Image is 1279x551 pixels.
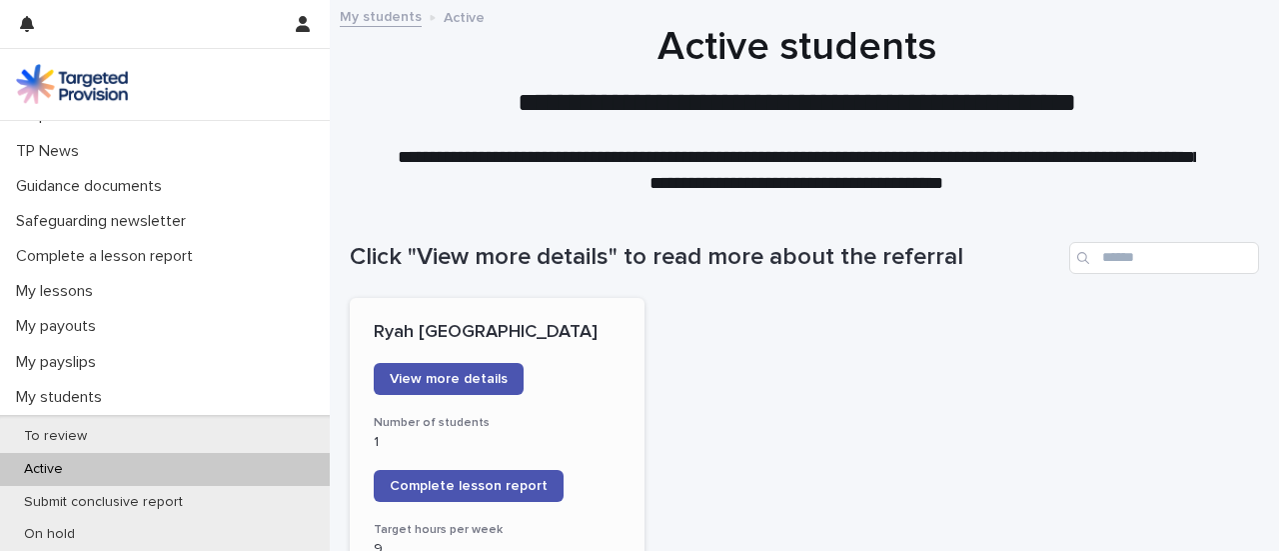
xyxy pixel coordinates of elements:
a: My students [340,4,422,27]
p: On hold [8,526,91,543]
p: Submit conclusive report [8,494,199,511]
p: Safeguarding newsletter [8,212,202,231]
p: My payslips [8,353,112,372]
input: Search [1069,242,1259,274]
p: Active [444,5,485,27]
span: Complete lesson report [390,479,548,493]
p: Guidance documents [8,177,178,196]
img: M5nRWzHhSzIhMunXDL62 [16,64,128,104]
p: Ryah [GEOGRAPHIC_DATA] [374,322,621,344]
p: Complete a lesson report [8,247,209,266]
a: View more details [374,363,524,395]
p: TP News [8,142,95,161]
p: To review [8,428,103,445]
h1: Click "View more details" to read more about the referral [350,243,1061,272]
h3: Target hours per week [374,522,621,538]
p: My payouts [8,317,112,336]
p: Active [8,461,79,478]
span: View more details [390,372,508,386]
p: My lessons [8,282,109,301]
p: 1 [374,434,621,451]
h3: Number of students [374,415,621,431]
a: Complete lesson report [374,470,564,502]
p: My students [8,388,118,407]
h1: Active students [350,23,1244,71]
